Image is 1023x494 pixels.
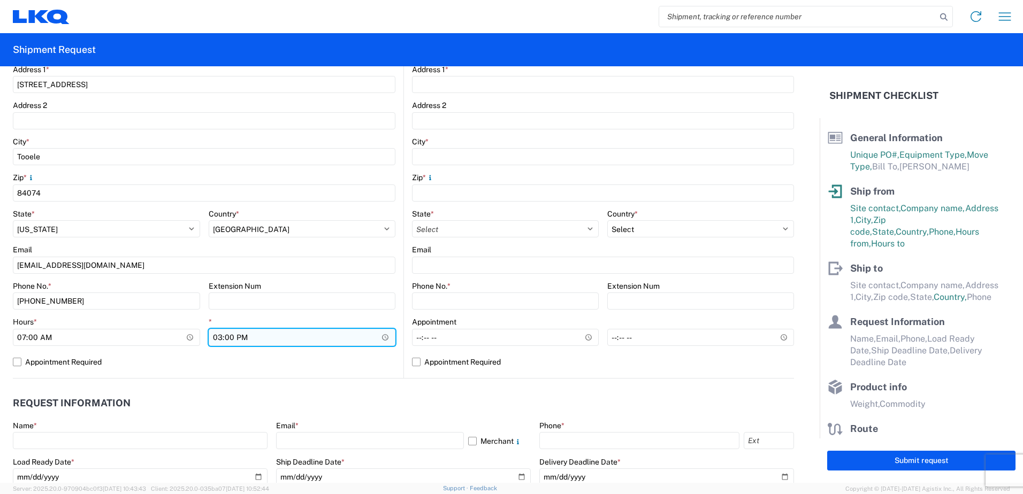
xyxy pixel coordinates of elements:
a: Support [443,485,470,491]
span: State, [872,227,896,237]
span: City, [856,292,873,302]
label: Email [13,245,32,254]
span: Hours to [871,238,905,249]
label: Address 2 [13,101,47,110]
span: Ship to [850,263,883,274]
span: Bill To, [872,161,899,172]
label: State [412,209,434,219]
label: Name [13,421,37,430]
span: Route [850,423,878,434]
span: Country, [934,292,967,302]
label: Appointment Required [13,353,395,371]
label: City [412,137,429,146]
button: Submit request [827,451,1016,470]
label: Phone No. [412,281,451,291]
span: Site contact, [850,280,900,290]
label: Extension Num [209,281,261,291]
label: City [13,137,29,146]
label: Hours [13,317,37,327]
label: Phone [539,421,564,430]
span: Zip code, [873,292,910,302]
span: Email, [876,334,900,344]
label: Delivery Deadline Date [539,457,621,467]
span: [DATE] 10:43:43 [103,485,146,492]
span: Company name, [900,203,965,213]
label: Email [412,245,431,254]
span: State, [910,292,934,302]
label: Load Ready Date [13,457,74,467]
label: Zip [13,173,35,182]
span: Name, [850,334,876,344]
label: Appointment Required [412,353,794,371]
label: Address 1 [412,65,448,74]
span: Request Information [850,316,945,327]
span: Server: 2025.20.0-970904bc0f3 [13,485,146,492]
label: Appointment [412,317,456,327]
label: Zip [412,173,434,182]
label: Extension Num [607,281,660,291]
span: [DATE] 10:52:44 [226,485,269,492]
span: Site contact, [850,203,900,213]
span: Product info [850,381,907,392]
span: Copyright © [DATE]-[DATE] Agistix Inc., All Rights Reserved [845,484,1010,493]
label: Ship Deadline Date [276,457,345,467]
label: Address 2 [412,101,446,110]
input: Ext [744,432,794,449]
span: Client: 2025.20.0-035ba07 [151,485,269,492]
h2: Request Information [13,398,131,408]
h2: Shipment Checklist [829,89,938,102]
span: Country, [896,227,929,237]
span: Equipment Type, [899,150,967,160]
label: Country [607,209,638,219]
span: Unique PO#, [850,150,899,160]
span: Company name, [900,280,965,290]
label: Phone No. [13,281,51,291]
label: Email [276,421,299,430]
span: Phone [967,292,991,302]
input: Shipment, tracking or reference number [659,6,936,27]
a: Feedback [470,485,497,491]
span: Phone, [900,334,927,344]
h2: Shipment Request [13,43,96,56]
label: State [13,209,35,219]
span: [PERSON_NAME] [899,161,969,172]
span: Commodity [880,399,926,409]
span: General Information [850,132,943,143]
span: Ship Deadline Date, [871,345,950,356]
label: Country [209,209,239,219]
span: City, [856,215,873,225]
span: Weight, [850,399,880,409]
span: Phone, [929,227,956,237]
label: Merchant [468,432,531,449]
span: Ship from [850,186,895,197]
label: Address 1 [13,65,49,74]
